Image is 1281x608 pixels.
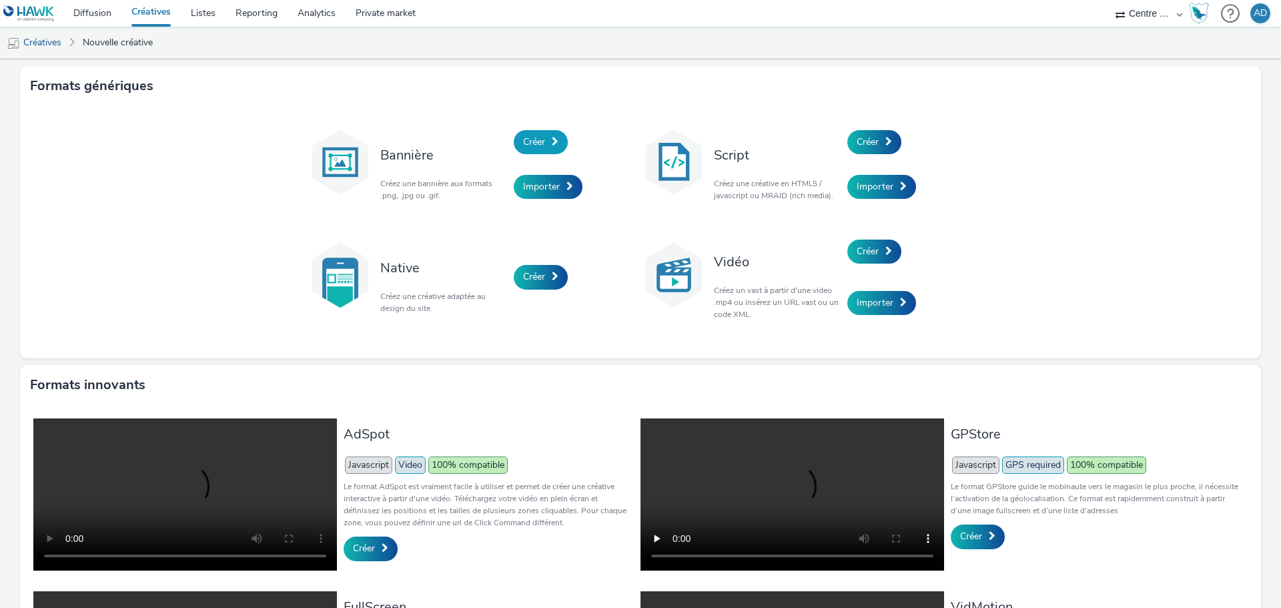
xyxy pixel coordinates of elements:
[714,253,841,271] h3: Vidéo
[380,178,507,202] p: Créez une bannière aux formats .png, .jpg ou .gif.
[847,130,901,154] a: Créer
[344,425,634,443] h3: AdSpot
[523,180,560,193] span: Importer
[714,178,841,202] p: Créez une créative en HTML5 / javascript ou MRAID (rich media).
[514,265,568,289] a: Créer
[7,37,20,50] img: mobile
[30,375,145,395] h3: Formats innovants
[514,130,568,154] a: Créer
[1067,457,1146,474] span: 100% compatible
[640,242,707,308] img: video.svg
[428,457,508,474] span: 100% compatible
[307,242,374,308] img: native.svg
[847,175,916,199] a: Importer
[344,537,398,561] a: Créer
[857,180,893,193] span: Importer
[847,291,916,315] a: Importer
[76,27,159,59] a: Nouvelle créative
[960,530,982,543] span: Créer
[951,425,1241,443] h3: GPStore
[30,76,153,96] h3: Formats génériques
[1002,457,1064,474] span: GPS required
[3,5,55,22] img: undefined Logo
[523,270,545,283] span: Créer
[380,259,507,277] h3: Native
[952,457,999,474] span: Javascript
[344,481,634,529] p: Le format AdSpot est vraiment facile à utiliser et permet de créer une créative interactive à par...
[714,284,841,320] p: Créez un vast à partir d'une video .mp4 ou insérez un URL vast ou un code XML.
[523,135,545,148] span: Créer
[847,240,901,264] a: Créer
[353,542,375,555] span: Créer
[951,525,1005,549] a: Créer
[380,146,507,164] h3: Bannière
[395,457,426,474] span: Video
[857,296,893,309] span: Importer
[857,245,879,258] span: Créer
[951,481,1241,517] p: Le format GPStore guide le mobinaute vers le magasin le plus proche, il nécessite l’activation de...
[857,135,879,148] span: Créer
[1189,3,1209,24] img: Hawk Academy
[1254,3,1267,23] div: AD
[307,129,374,196] img: banner.svg
[640,129,707,196] img: code.svg
[380,290,507,314] p: Créez une créative adaptée au design du site.
[714,146,841,164] h3: Script
[1189,3,1214,24] a: Hawk Academy
[514,175,582,199] a: Importer
[345,457,392,474] span: Javascript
